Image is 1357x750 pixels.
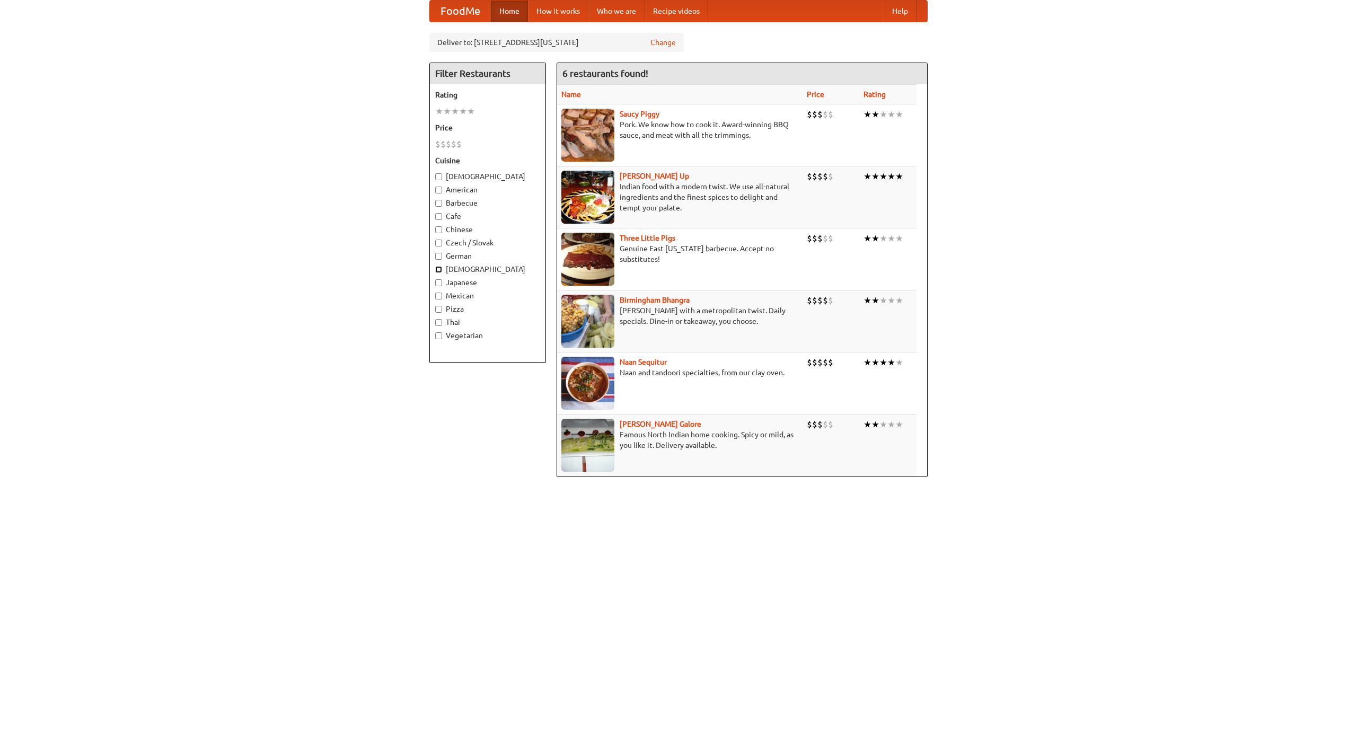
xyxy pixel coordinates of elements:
[435,330,540,341] label: Vegetarian
[435,187,442,193] input: American
[435,155,540,166] h5: Cuisine
[863,419,871,430] li: ★
[828,357,833,368] li: $
[879,171,887,182] li: ★
[443,105,451,117] li: ★
[863,295,871,306] li: ★
[435,290,540,301] label: Mexican
[807,419,812,430] li: $
[828,171,833,182] li: $
[435,90,540,100] h5: Rating
[887,233,895,244] li: ★
[871,295,879,306] li: ★
[895,357,903,368] li: ★
[817,233,823,244] li: $
[879,295,887,306] li: ★
[871,419,879,430] li: ★
[459,105,467,117] li: ★
[823,419,828,430] li: $
[817,419,823,430] li: $
[620,234,675,242] a: Three Little Pigs
[528,1,588,22] a: How it works
[561,181,798,213] p: Indian food with a modern twist. We use all-natural ingredients and the finest spices to delight ...
[807,90,824,99] a: Price
[620,296,690,304] a: Birmingham Bhangra
[895,233,903,244] li: ★
[812,295,817,306] li: $
[435,332,442,339] input: Vegetarian
[863,171,871,182] li: ★
[817,171,823,182] li: $
[620,110,659,118] a: Saucy Piggy
[446,138,451,150] li: $
[884,1,917,22] a: Help
[435,224,540,235] label: Chinese
[863,90,886,99] a: Rating
[887,357,895,368] li: ★
[435,105,443,117] li: ★
[561,119,798,140] p: Pork. We know how to cook it. Award-winning BBQ sauce, and meat with all the trimmings.
[823,171,828,182] li: $
[561,109,614,162] img: saucy.jpg
[435,240,442,246] input: Czech / Slovak
[807,171,812,182] li: $
[435,237,540,248] label: Czech / Slovak
[879,109,887,120] li: ★
[435,304,540,314] label: Pizza
[435,253,442,260] input: German
[863,357,871,368] li: ★
[435,251,540,261] label: German
[817,295,823,306] li: $
[879,419,887,430] li: ★
[807,109,812,120] li: $
[588,1,645,22] a: Who we are
[828,109,833,120] li: $
[895,295,903,306] li: ★
[863,109,871,120] li: ★
[561,305,798,327] p: [PERSON_NAME] with a metropolitan twist. Daily specials. Dine-in or takeaway, you choose.
[812,233,817,244] li: $
[895,109,903,120] li: ★
[620,172,689,180] a: [PERSON_NAME] Up
[491,1,528,22] a: Home
[812,357,817,368] li: $
[807,233,812,244] li: $
[620,420,701,428] b: [PERSON_NAME] Galore
[807,357,812,368] li: $
[871,233,879,244] li: ★
[435,279,442,286] input: Japanese
[435,211,540,222] label: Cafe
[812,109,817,120] li: $
[828,419,833,430] li: $
[435,122,540,133] h5: Price
[561,171,614,224] img: curryup.jpg
[435,264,540,275] label: [DEMOGRAPHIC_DATA]
[895,171,903,182] li: ★
[828,233,833,244] li: $
[435,306,442,313] input: Pizza
[435,198,540,208] label: Barbecue
[456,138,462,150] li: $
[561,233,614,286] img: littlepigs.jpg
[430,1,491,22] a: FoodMe
[435,317,540,328] label: Thai
[887,109,895,120] li: ★
[823,233,828,244] li: $
[807,295,812,306] li: $
[440,138,446,150] li: $
[871,109,879,120] li: ★
[871,171,879,182] li: ★
[435,184,540,195] label: American
[435,173,442,180] input: [DEMOGRAPHIC_DATA]
[823,357,828,368] li: $
[817,109,823,120] li: $
[435,277,540,288] label: Japanese
[863,233,871,244] li: ★
[451,105,459,117] li: ★
[879,233,887,244] li: ★
[812,419,817,430] li: $
[887,419,895,430] li: ★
